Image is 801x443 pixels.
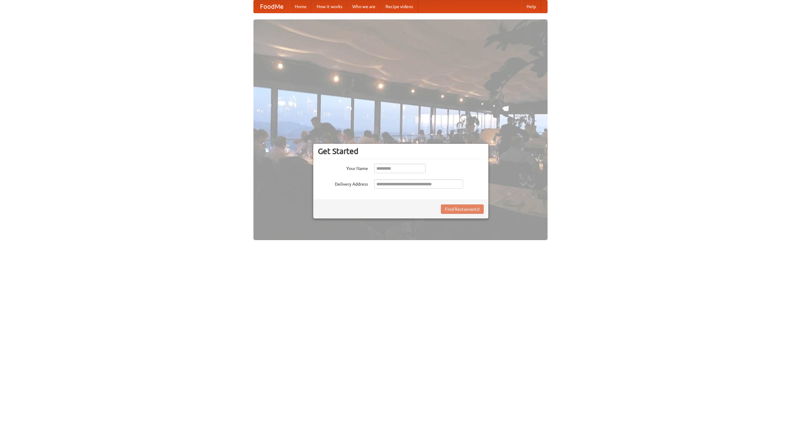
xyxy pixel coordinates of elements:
label: Your Name [318,164,368,172]
a: Recipe videos [380,0,418,13]
a: FoodMe [254,0,290,13]
a: Who we are [347,0,380,13]
button: Find Restaurants! [441,204,484,214]
a: Help [522,0,541,13]
h3: Get Started [318,147,484,156]
label: Delivery Address [318,179,368,187]
a: How it works [312,0,347,13]
a: Home [290,0,312,13]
